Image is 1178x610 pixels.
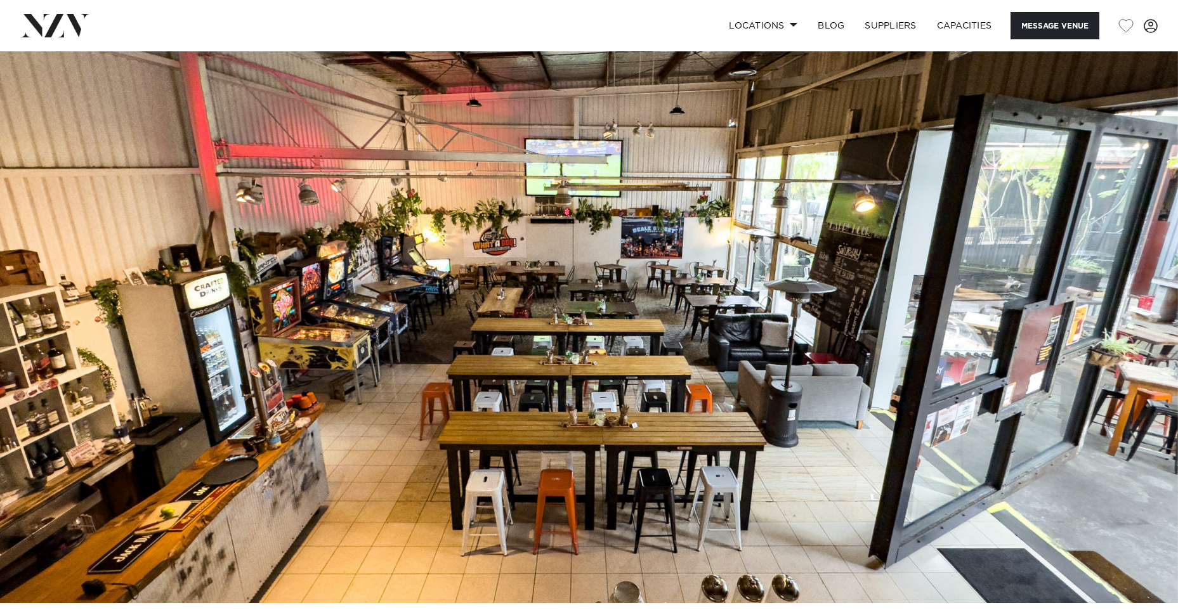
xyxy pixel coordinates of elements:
[1011,12,1099,39] button: Message Venue
[20,14,89,37] img: nzv-logo.png
[719,12,808,39] a: Locations
[808,12,854,39] a: BLOG
[854,12,926,39] a: SUPPLIERS
[927,12,1002,39] a: Capacities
